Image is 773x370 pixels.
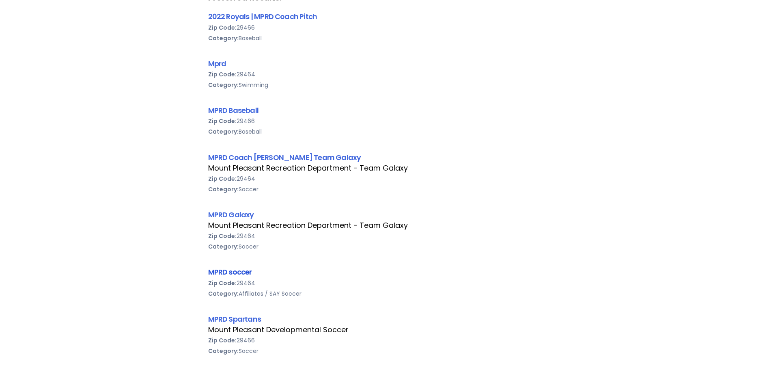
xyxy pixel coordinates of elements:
[208,242,239,251] b: Category:
[208,184,565,195] div: Soccer
[208,335,565,346] div: 29466
[208,105,258,115] a: MPRD Baseball
[208,185,239,193] b: Category:
[208,314,565,325] div: MPRD Spartans
[208,288,565,299] div: Affiliates / SAY Soccer
[208,209,565,220] div: MPRD Galaxy
[208,22,565,33] div: 29466
[208,232,237,240] b: Zip Code:
[208,279,237,287] b: Zip Code:
[208,175,237,183] b: Zip Code:
[208,117,237,125] b: Zip Code:
[208,336,237,344] b: Zip Code:
[208,266,565,277] div: MPRD soccer
[208,116,565,126] div: 29466
[208,34,239,42] b: Category:
[208,347,239,355] b: Category:
[208,128,239,136] b: Category:
[208,81,239,89] b: Category:
[208,11,565,22] div: 2022 Royals | MPRD Coach Pitch
[208,210,254,220] a: MPRD Galaxy
[208,152,565,163] div: MPRD Coach [PERSON_NAME] Team Galaxy
[208,290,239,298] b: Category:
[208,58,565,69] div: Mprd
[208,33,565,43] div: Baseball
[208,325,565,335] div: Mount Pleasant Developmental Soccer
[208,220,565,231] div: Mount Pleasant Recreation Department - Team Galaxy
[208,241,565,252] div: Soccer
[208,173,565,184] div: 29464
[208,70,237,78] b: Zip Code:
[208,163,565,173] div: Mount Pleasant Recreation Department - Team Galaxy
[208,58,226,69] a: Mprd
[208,231,565,241] div: 29464
[208,24,237,32] b: Zip Code:
[208,278,565,288] div: 29464
[208,126,565,137] div: Baseball
[208,105,565,116] div: MPRD Baseball
[208,80,565,90] div: Swimming
[208,152,361,162] a: MPRD Coach [PERSON_NAME] Team Galaxy
[208,69,565,80] div: 29464
[208,346,565,356] div: Soccer
[208,11,317,22] a: 2022 Royals | MPRD Coach Pitch
[208,267,252,277] a: MPRD soccer
[208,314,261,324] a: MPRD Spartans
